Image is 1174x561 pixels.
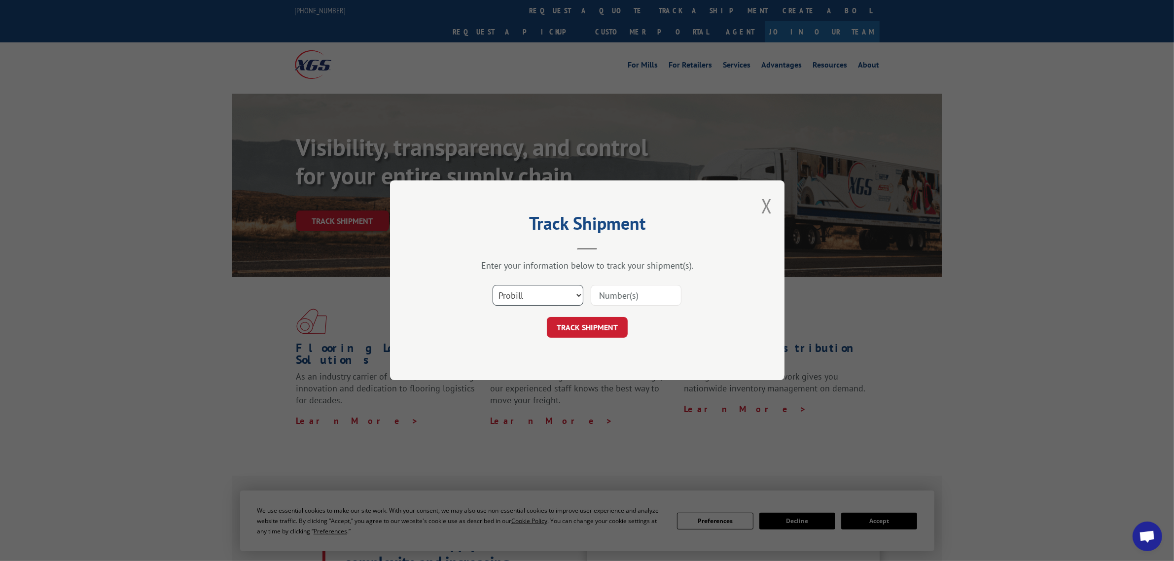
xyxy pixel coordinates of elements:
div: Open chat [1133,522,1162,551]
input: Number(s) [591,285,681,306]
button: TRACK SHIPMENT [547,317,628,338]
div: Enter your information below to track your shipment(s). [439,260,735,272]
h2: Track Shipment [439,216,735,235]
button: Close modal [761,193,772,219]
